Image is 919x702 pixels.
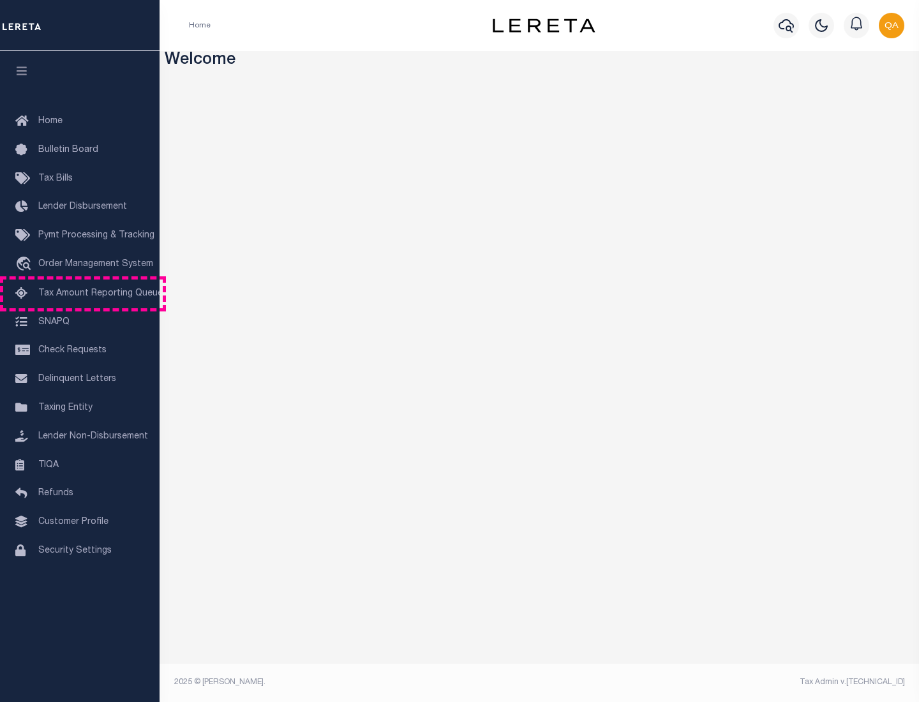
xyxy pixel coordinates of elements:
li: Home [189,20,211,31]
span: Home [38,117,63,126]
i: travel_explore [15,257,36,273]
img: logo-dark.svg [493,19,595,33]
span: Refunds [38,489,73,498]
div: 2025 © [PERSON_NAME]. [165,676,540,688]
span: SNAPQ [38,317,70,326]
h3: Welcome [165,51,915,71]
span: TIQA [38,460,59,469]
span: Tax Bills [38,174,73,183]
span: Security Settings [38,546,112,555]
div: Tax Admin v.[TECHNICAL_ID] [549,676,905,688]
span: Order Management System [38,260,153,269]
span: Customer Profile [38,518,108,526]
span: Lender Non-Disbursement [38,432,148,441]
span: Pymt Processing & Tracking [38,231,154,240]
span: Taxing Entity [38,403,93,412]
img: svg+xml;base64,PHN2ZyB4bWxucz0iaHR0cDovL3d3dy53My5vcmcvMjAwMC9zdmciIHBvaW50ZXItZXZlbnRzPSJub25lIi... [879,13,904,38]
span: Check Requests [38,346,107,355]
span: Lender Disbursement [38,202,127,211]
span: Delinquent Letters [38,375,116,384]
span: Bulletin Board [38,146,98,154]
span: Tax Amount Reporting Queue [38,289,163,298]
